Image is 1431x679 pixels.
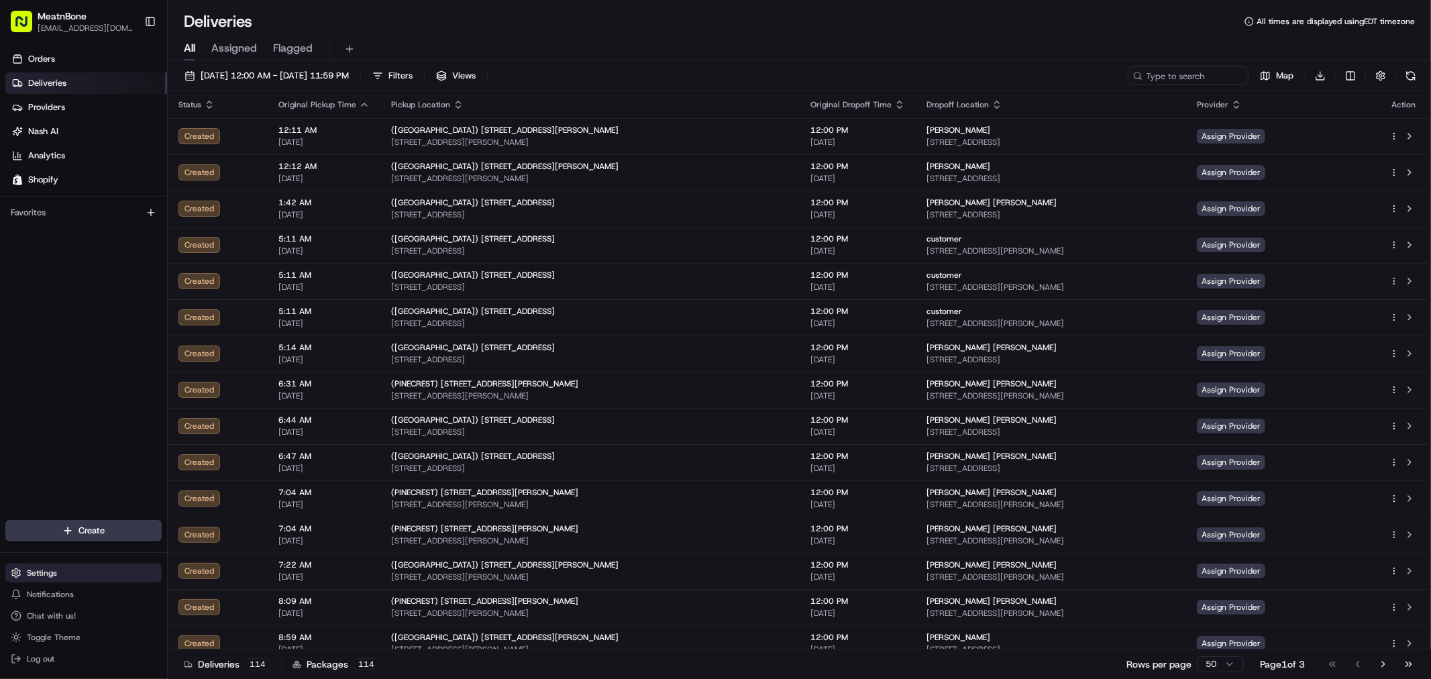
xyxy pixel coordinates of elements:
[13,174,90,185] div: Past conversations
[278,451,370,462] span: 6:47 AM
[810,197,905,208] span: 12:00 PM
[810,596,905,607] span: 12:00 PM
[208,172,244,188] button: See all
[810,451,905,462] span: 12:00 PM
[42,208,109,219] span: [PERSON_NAME]
[278,246,370,256] span: [DATE]
[293,658,379,671] div: Packages
[810,137,905,148] span: [DATE]
[5,5,139,38] button: MeatnBone[EMAIL_ADDRESS][DOMAIN_NAME]
[391,233,555,244] span: ([GEOGRAPHIC_DATA]) [STREET_ADDRESS]
[134,333,162,343] span: Pylon
[810,487,905,498] span: 12:00 PM
[1197,491,1265,506] span: Assign Provider
[810,125,905,136] span: 12:00 PM
[926,608,1175,619] span: [STREET_ADDRESS][PERSON_NAME]
[38,23,134,34] button: [EMAIL_ADDRESS][DOMAIN_NAME]
[391,535,789,546] span: [STREET_ADDRESS][PERSON_NAME]
[5,607,162,625] button: Chat with us!
[810,535,905,546] span: [DATE]
[278,282,370,293] span: [DATE]
[5,145,167,166] a: Analytics
[1197,129,1265,144] span: Assign Provider
[5,97,167,118] a: Providers
[5,564,162,582] button: Settings
[78,525,105,537] span: Create
[27,589,74,600] span: Notifications
[1128,66,1249,85] input: Type to search
[810,378,905,389] span: 12:00 PM
[13,13,40,40] img: Nash
[926,632,990,643] span: [PERSON_NAME]
[391,342,555,353] span: ([GEOGRAPHIC_DATA]) [STREET_ADDRESS]
[391,354,789,365] span: [STREET_ADDRESS]
[926,173,1175,184] span: [STREET_ADDRESS]
[391,270,555,280] span: ([GEOGRAPHIC_DATA]) [STREET_ADDRESS]
[42,244,109,255] span: [PERSON_NAME]
[354,658,379,670] div: 114
[1197,310,1265,325] span: Assign Provider
[810,246,905,256] span: [DATE]
[810,415,905,425] span: 12:00 PM
[184,40,195,56] span: All
[391,306,555,317] span: ([GEOGRAPHIC_DATA]) [STREET_ADDRESS]
[391,415,555,425] span: ([GEOGRAPHIC_DATA]) [STREET_ADDRESS]
[391,523,578,534] span: (PINECREST) [STREET_ADDRESS][PERSON_NAME]
[119,208,146,219] span: [DATE]
[926,451,1057,462] span: [PERSON_NAME] [PERSON_NAME]
[1197,636,1265,651] span: Assign Provider
[391,125,619,136] span: ([GEOGRAPHIC_DATA]) [STREET_ADDRESS][PERSON_NAME]
[28,125,58,138] span: Nash AI
[391,209,789,220] span: [STREET_ADDRESS]
[278,378,370,389] span: 6:31 AM
[810,306,905,317] span: 12:00 PM
[926,342,1057,353] span: [PERSON_NAME] [PERSON_NAME]
[278,318,370,329] span: [DATE]
[391,318,789,329] span: [STREET_ADDRESS]
[13,128,38,152] img: 1736555255976-a54dd68f-1ca7-489b-9aae-adbdc363a1c4
[111,244,116,255] span: •
[278,125,370,136] span: 12:11 AM
[810,354,905,365] span: [DATE]
[926,137,1175,148] span: [STREET_ADDRESS]
[27,300,103,313] span: Knowledge Base
[278,270,370,280] span: 5:11 AM
[1197,564,1265,578] span: Assign Provider
[13,54,244,75] p: Welcome 👋
[391,378,578,389] span: (PINECREST) [STREET_ADDRESS][PERSON_NAME]
[810,390,905,401] span: [DATE]
[35,87,221,101] input: Clear
[926,390,1175,401] span: [STREET_ADDRESS][PERSON_NAME]
[810,99,892,110] span: Original Dropoff Time
[810,463,905,474] span: [DATE]
[278,99,356,110] span: Original Pickup Time
[391,632,619,643] span: ([GEOGRAPHIC_DATA]) [STREET_ADDRESS][PERSON_NAME]
[391,560,619,570] span: ([GEOGRAPHIC_DATA]) [STREET_ADDRESS][PERSON_NAME]
[8,295,108,319] a: 📗Knowledge Base
[1197,274,1265,289] span: Assign Provider
[366,66,419,85] button: Filters
[1401,66,1420,85] button: Refresh
[278,209,370,220] span: [DATE]
[926,523,1057,534] span: [PERSON_NAME] [PERSON_NAME]
[127,300,215,313] span: API Documentation
[278,499,370,510] span: [DATE]
[5,121,167,142] a: Nash AI
[926,99,989,110] span: Dropoff Location
[13,301,24,312] div: 📗
[28,53,55,65] span: Orders
[926,161,990,172] span: [PERSON_NAME]
[278,233,370,244] span: 5:11 AM
[278,523,370,534] span: 7:04 AM
[926,644,1175,655] span: [STREET_ADDRESS]
[13,195,35,217] img: Grace Nketiah
[926,233,962,244] span: customer
[108,295,221,319] a: 💻API Documentation
[810,270,905,280] span: 12:00 PM
[12,174,23,185] img: Shopify logo
[278,632,370,643] span: 8:59 AM
[1197,165,1265,180] span: Assign Provider
[810,318,905,329] span: [DATE]
[391,161,619,172] span: ([GEOGRAPHIC_DATA]) [STREET_ADDRESS][PERSON_NAME]
[810,161,905,172] span: 12:00 PM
